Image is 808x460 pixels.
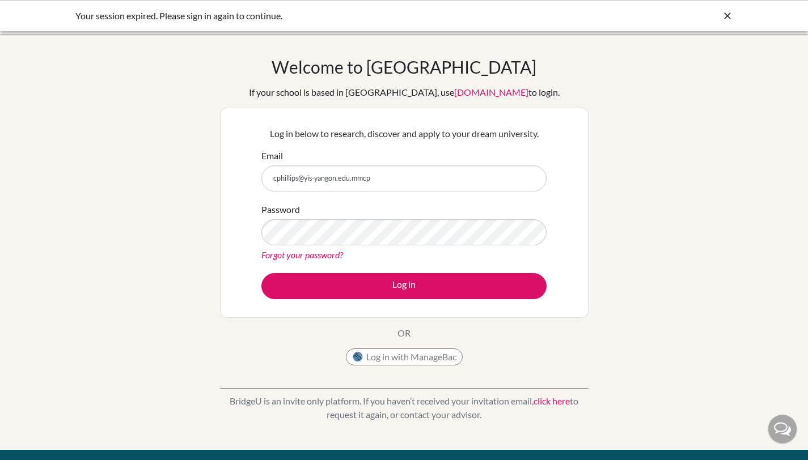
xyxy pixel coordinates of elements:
[261,249,343,260] a: Forgot your password?
[534,395,570,406] a: click here
[454,87,528,97] a: [DOMAIN_NAME]
[261,203,300,216] label: Password
[261,273,547,299] button: Log in
[249,86,560,99] div: If your school is based in [GEOGRAPHIC_DATA], use to login.
[346,348,463,365] button: Log in with ManageBac
[220,394,589,421] p: BridgeU is an invite only platform. If you haven’t received your invitation email, to request it ...
[261,149,283,163] label: Email
[75,9,563,23] div: Your session expired. Please sign in again to continue.
[261,127,547,140] p: Log in below to research, discover and apply to your dream university.
[272,57,536,77] h1: Welcome to [GEOGRAPHIC_DATA]
[397,326,411,340] p: OR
